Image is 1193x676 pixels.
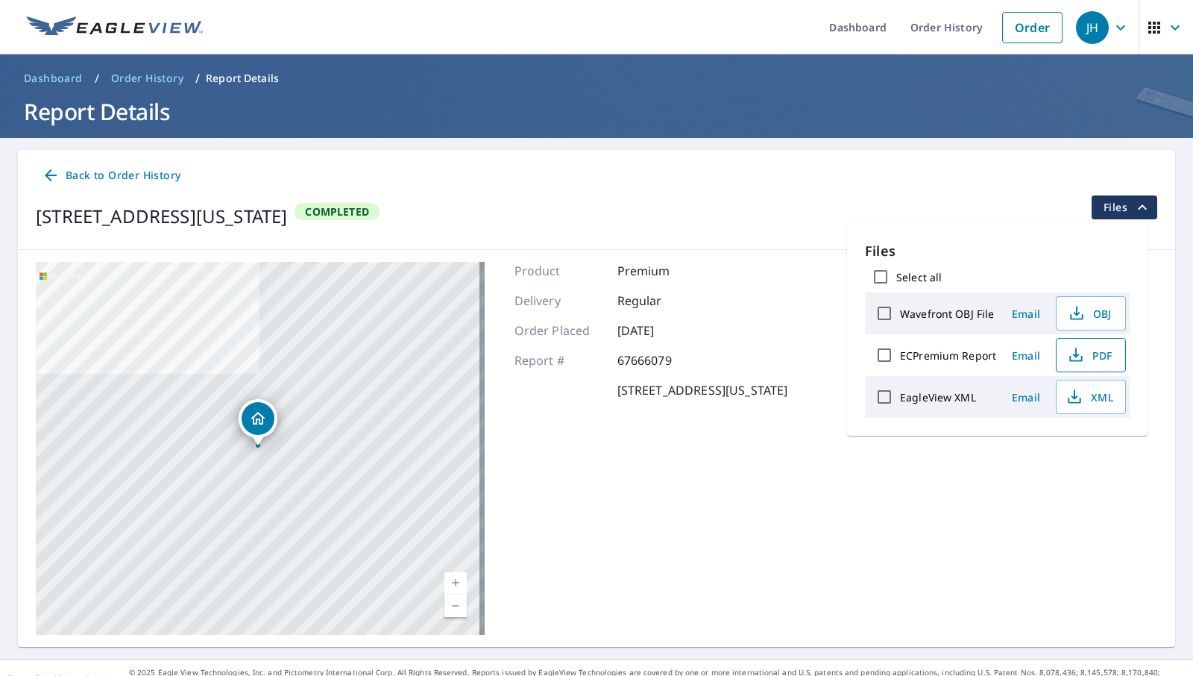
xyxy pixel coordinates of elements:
p: [STREET_ADDRESS][US_STATE] [617,381,788,399]
a: Dashboard [18,66,89,90]
p: Premium [617,262,707,280]
div: JH [1076,11,1109,44]
button: XML [1056,380,1126,414]
span: Dashboard [24,71,83,86]
span: Order History [111,71,183,86]
p: Order Placed [514,322,604,339]
span: Email [1008,348,1044,363]
span: Back to Order History [42,166,180,185]
img: EV Logo [27,16,203,39]
span: PDF [1065,346,1113,364]
label: ECPremium Report [900,348,996,363]
button: filesDropdownBtn-67666079 [1091,195,1157,219]
label: Select all [896,270,942,284]
a: Order [1002,12,1063,43]
p: Regular [617,292,707,310]
p: Delivery [514,292,604,310]
nav: breadcrumb [18,66,1175,90]
span: Completed [296,204,378,219]
span: Files [1104,198,1151,216]
span: Email [1008,307,1044,321]
p: [DATE] [617,322,707,339]
label: Wavefront OBJ File [900,307,994,321]
span: OBJ [1065,304,1113,322]
button: PDF [1056,338,1126,372]
span: Email [1008,390,1044,404]
p: Product [514,262,604,280]
label: EagleView XML [900,390,976,404]
div: Dropped pin, building 1, Residential property, 2111 N 7th St Colorado Springs, CO 80907 [239,399,277,445]
h1: Report Details [18,96,1175,127]
a: Current Level 17, Zoom Out [444,595,467,617]
div: [STREET_ADDRESS][US_STATE] [36,203,287,230]
button: OBJ [1056,296,1126,331]
li: / [95,69,99,87]
p: Files [865,241,1130,261]
p: 67666079 [617,351,707,369]
p: Report # [514,351,604,369]
button: Email [1002,386,1050,409]
a: Current Level 17, Zoom In [444,572,467,595]
a: Back to Order History [36,162,186,190]
span: XML [1065,388,1113,406]
a: Order History [105,66,189,90]
button: Email [1002,302,1050,325]
li: / [195,69,200,87]
p: Report Details [206,71,279,86]
button: Email [1002,344,1050,367]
